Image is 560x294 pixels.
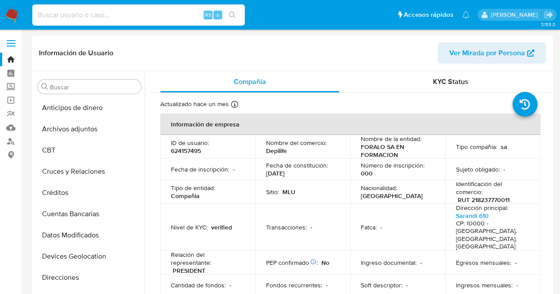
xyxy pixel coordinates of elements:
p: Actualizado hace un mes [160,100,229,108]
a: Notificaciones [462,11,470,19]
button: Ver Mirada por Persona [438,42,546,64]
h1: Información de Usuario [39,49,113,57]
p: - [503,165,505,173]
p: Relación del representante : [171,251,245,267]
p: 624157495 [171,147,201,155]
p: Identificación del comercio : [456,180,530,196]
p: Cantidad de fondos : [171,281,226,289]
p: sa [501,143,507,151]
p: [DATE] [266,169,285,177]
p: Ingreso documental : [361,259,417,267]
p: Fecha de inscripción : [171,165,229,173]
button: Datos Modificados [34,225,145,246]
p: - [233,165,235,173]
button: Cuentas Bancarias [34,203,145,225]
span: KYC Status [433,76,468,87]
p: [GEOGRAPHIC_DATA] [361,192,423,200]
p: No [321,259,329,267]
p: Nacionalidad : [361,184,397,192]
p: Sujeto obligado : [456,165,500,173]
p: agostina.bazzano@mercadolibre.com [491,11,541,19]
p: Sitio : [266,188,279,196]
span: Alt [205,11,212,19]
p: Fatca : [361,223,377,231]
p: Fondos recurrentes : [266,281,322,289]
button: CBT [34,140,145,161]
span: Ver Mirada por Persona [449,42,525,64]
button: Archivos adjuntos [34,118,145,140]
p: Nivel de KYC : [171,223,208,231]
button: search-icon [223,9,241,21]
button: Cruces y Relaciones [34,161,145,182]
p: Compañia [171,192,200,200]
button: Direcciones [34,267,145,288]
p: - [380,223,382,231]
span: Compañía [234,76,266,87]
input: Buscar [50,83,138,91]
p: Tipo de entidad : [171,184,215,192]
p: verified [211,223,232,231]
p: MLU [282,188,295,196]
p: - [406,281,408,289]
p: - [515,259,517,267]
p: ID de usuario : [171,139,209,147]
p: Nombre del comercio : [266,139,327,147]
h4: CP: 10000 - [GEOGRAPHIC_DATA], [GEOGRAPHIC_DATA], [GEOGRAPHIC_DATA] [456,220,526,251]
p: - [420,259,422,267]
p: Tipo compañía : [456,143,497,151]
p: - [516,281,518,289]
a: Salir [544,10,553,19]
p: Dirección principal : [456,204,508,212]
p: Ingresos mensuales : [456,281,513,289]
p: RUT 218237770011 [458,196,510,204]
input: Buscar usuario o caso... [32,9,245,21]
p: PRESIDENT [173,267,205,275]
p: - [310,223,312,231]
p: FORALO SA EN FORMACION [361,143,431,159]
p: Depilife [266,147,287,155]
p: Número de inscripción : [361,161,425,169]
button: Créditos [34,182,145,203]
button: Devices Geolocation [34,246,145,267]
span: Accesos rápidos [404,10,453,19]
p: PEP confirmado : [266,259,318,267]
p: 000 [361,169,373,177]
button: Buscar [41,83,48,90]
p: Fecha de constitución : [266,161,328,169]
p: Egresos mensuales : [456,259,511,267]
p: Nombre de la entidad : [361,135,421,143]
p: Transacciones : [266,223,307,231]
a: Sarandi 610 [456,211,489,220]
p: - [229,281,231,289]
p: Soft descriptor : [361,281,402,289]
th: Información de empresa [160,114,541,135]
p: - [326,281,328,289]
span: s [216,11,219,19]
button: Anticipos de dinero [34,97,145,118]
